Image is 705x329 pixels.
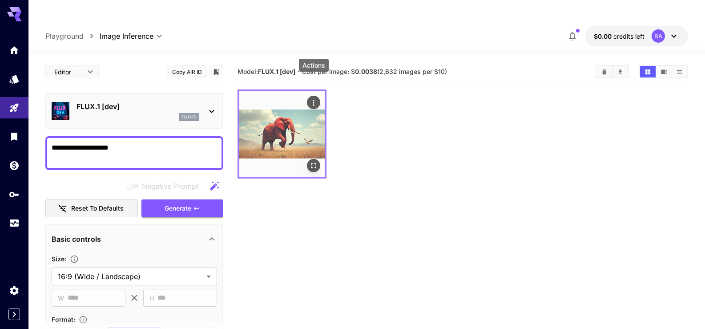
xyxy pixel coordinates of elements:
[652,29,665,43] div: BA
[45,31,100,41] nav: breadcrumb
[613,32,645,40] span: credits left
[141,199,223,218] button: Generate
[9,73,20,85] div: Models
[656,66,672,77] button: Show images in video view
[594,32,613,40] span: $0.00
[9,160,20,171] div: Wallet
[52,316,75,323] span: Format :
[52,228,217,250] div: Basic controls
[54,67,82,77] span: Editor
[307,96,320,109] div: Actions
[52,97,217,125] div: FLUX.1 [dev]flux1d
[167,65,207,78] button: Copy AIR ID
[612,66,628,77] button: Download All
[149,293,154,303] span: H
[672,66,687,77] button: Show images in list view
[258,68,295,75] b: FLUX.1 [dev]
[58,271,203,282] span: 16:9 (Wide / Landscape)
[212,66,220,77] button: Add to library
[45,199,138,218] button: Reset to defaults
[9,131,20,142] div: Library
[124,180,205,191] span: Negative prompts are not compatible with the selected model.
[596,65,629,78] div: Clear ImagesDownload All
[100,31,153,41] span: Image Inference
[239,91,325,177] img: Z
[52,255,66,263] span: Size :
[238,68,295,75] span: Model:
[585,26,688,46] button: $0.00BA
[9,45,20,56] div: Home
[9,189,20,200] div: API Keys
[9,285,20,296] div: Settings
[355,68,377,75] b: 0.0038
[298,66,300,77] p: ·
[58,293,64,303] span: W
[77,101,199,112] p: FLUX.1 [dev]
[52,234,101,244] p: Basic controls
[45,31,84,41] a: Playground
[302,68,447,75] span: Cost per image: $ (2,632 images per $10)
[299,59,329,72] div: Actions
[639,65,688,78] div: Show images in grid viewShow images in video viewShow images in list view
[594,32,645,41] div: $0.00
[66,255,82,264] button: Adjust the dimensions of the generated image by specifying its width and height in pixels, or sel...
[307,159,320,172] div: Open in fullscreen
[75,315,91,324] button: Choose the file format for the output image.
[181,114,197,120] p: flux1d
[8,309,20,320] button: Expand sidebar
[9,218,20,229] div: Usage
[9,102,20,114] div: Playground
[165,203,191,214] span: Generate
[596,66,612,77] button: Clear Images
[640,66,656,77] button: Show images in grid view
[142,181,198,191] span: Negative Prompt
